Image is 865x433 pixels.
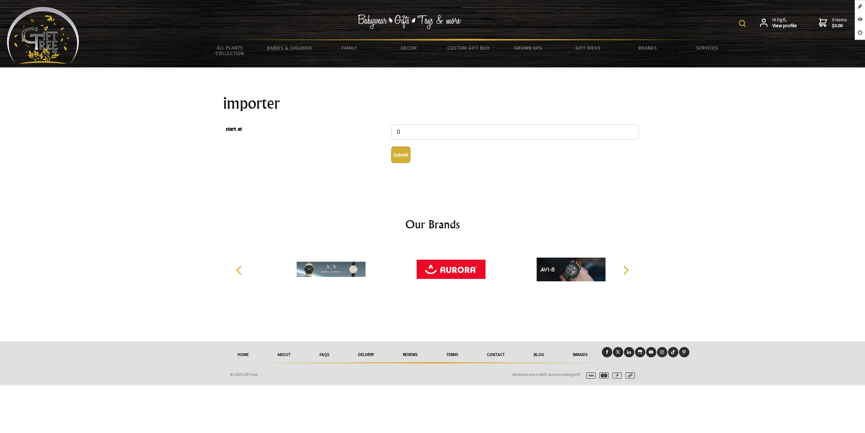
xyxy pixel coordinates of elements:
a: reviews [388,347,432,362]
span: 0 items [832,17,847,29]
span: start at [226,125,388,134]
a: Home [223,347,263,362]
a: Tiktok [668,347,678,357]
a: Brands [618,41,677,55]
button: Submit [391,147,410,163]
img: Babyware - Gifts - Toys and more... [7,7,79,64]
a: Grown Ups [499,41,558,55]
a: Blog [519,347,559,362]
a: Services [678,41,737,55]
a: Babies & Children [260,41,319,55]
img: Aurora World [417,243,486,295]
a: 0 items$0.00 [819,17,847,29]
span: © 2025 Gift Tree. [230,372,258,377]
a: FAQs [305,347,344,362]
img: visa.svg [583,372,596,379]
a: Gift Ideas [558,41,618,55]
a: Brands [559,347,602,362]
span: Hi Dgtl, [772,17,797,29]
a: All Plants Collection [200,41,260,61]
img: product search [739,20,746,27]
span: All prices are in NZD and including GST. [512,372,581,377]
img: Armani Exchange [297,243,366,295]
a: delivery [344,347,388,362]
a: Facebook [602,347,612,357]
a: Family [320,41,379,55]
img: mastercard.svg [596,372,609,379]
button: Previous [232,263,247,278]
button: Next [618,263,633,278]
strong: View profile [772,23,797,29]
img: AVI-8 [537,243,606,295]
a: Custom Gift Box [439,41,498,55]
a: Terms [432,347,472,362]
h2: Our Brands [229,216,636,232]
a: X (Twitter) [613,347,623,357]
a: Instagram [657,347,667,357]
a: Pinterest [679,347,689,357]
a: Contact [472,347,519,362]
img: Babywear - Gifts - Toys & more [357,14,461,29]
h1: importer [223,95,642,111]
input: start at [391,125,639,140]
strong: $0.00 [832,23,847,29]
img: afterpay.svg [623,372,635,379]
a: LinkedIn [624,347,634,357]
a: Hi Dgtl,View profile [760,17,797,29]
img: paypal.svg [609,372,622,379]
a: Youtube [646,347,656,357]
a: Decor [379,41,439,55]
a: About [263,347,305,362]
